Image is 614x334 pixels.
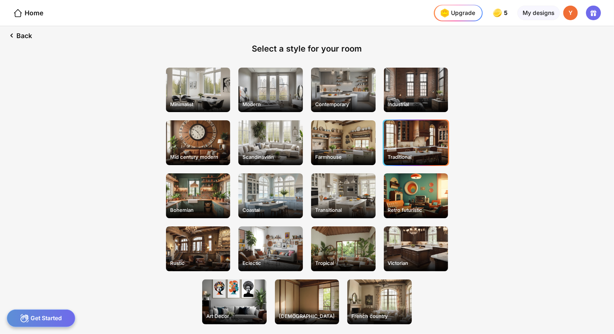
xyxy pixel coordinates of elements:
div: My designs [517,6,560,21]
div: Coastal [239,204,302,217]
div: Art Decor [203,310,266,322]
div: Modern [239,98,302,111]
div: Farmhouse [312,151,375,164]
img: upgrade-nav-btn-icon.gif [438,6,451,19]
div: Mid century modern [167,151,229,164]
div: Transitional [312,204,375,217]
div: Home [13,8,43,18]
div: Select a style for your room [252,44,362,53]
div: Retro futuristic [385,204,447,217]
div: Victorian [385,257,447,269]
div: Upgrade [438,6,475,19]
div: Minimalist [167,98,229,111]
div: Get Started [7,309,76,327]
div: Traditional [385,151,447,164]
div: Eclectic [239,257,302,269]
span: 5 [504,10,510,16]
div: Industrial [385,98,447,111]
div: Bohemian [167,204,229,217]
div: Tropical [312,257,375,269]
div: Y [563,6,578,21]
div: Rustic [167,257,229,269]
div: Scandinavian [239,151,302,164]
div: Contemporary [312,98,375,111]
div: French country [348,310,411,322]
div: [DEMOGRAPHIC_DATA] [276,310,338,322]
